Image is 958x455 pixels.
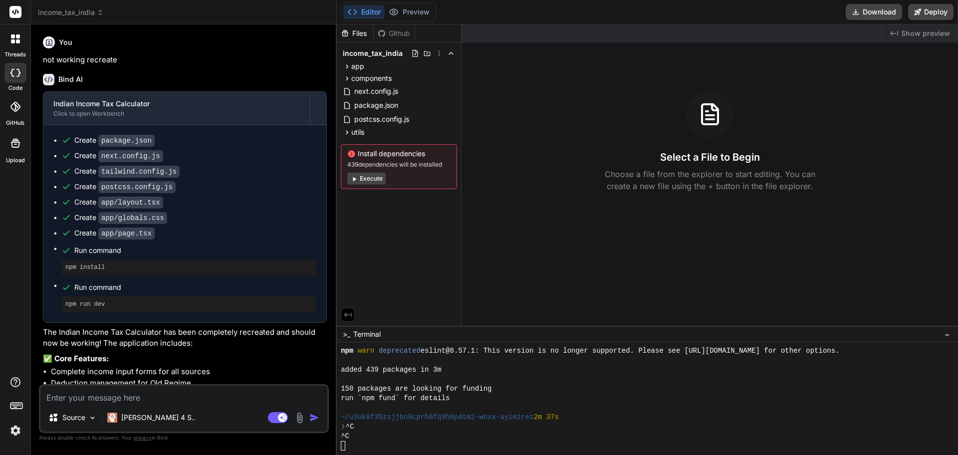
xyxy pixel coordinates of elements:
span: income_tax_india [38,7,104,17]
span: ^C [346,422,354,432]
span: ~/u3uk0f35zsjjbn9cprh6fq9h0p4tm2-wnxx-ayim1rez [341,413,533,422]
span: 150 packages are looking for funding [341,384,491,394]
label: GitHub [6,119,24,127]
img: attachment [294,412,305,424]
button: Editor [343,5,385,19]
div: Create [74,166,180,177]
code: app/page.tsx [98,227,155,239]
span: >_ [343,329,350,339]
span: utils [351,127,364,137]
span: run `npm fund` for details [341,394,450,403]
span: npm [341,346,353,356]
code: tailwind.config.js [98,166,180,178]
span: − [945,329,950,339]
div: Indian Income Tax Calculator [53,99,300,109]
img: settings [7,422,24,439]
span: 439 dependencies will be installed [347,161,451,169]
h6: Bind AI [58,74,83,84]
li: Deduction management for Old Regime [51,378,327,389]
span: Run command [74,282,316,292]
span: Show preview [901,28,950,38]
span: added 439 packages in 3m [341,365,442,375]
div: Create [74,228,155,238]
p: not working recreate [43,54,327,66]
span: package.json [353,99,399,111]
p: The Indian Income Tax Calculator has been completely recreated and should now be working! The app... [43,327,327,349]
span: deprecated [379,346,421,356]
p: Always double-check its answers. Your in Bind [39,433,329,443]
img: Pick Models [88,414,97,422]
code: app/layout.tsx [98,197,163,209]
div: Create [74,197,163,208]
pre: npm install [65,263,312,271]
span: 2m 37s [533,413,558,422]
span: next.config.js [353,85,399,97]
button: Download [846,4,902,20]
span: warn [358,346,375,356]
li: Complete income input forms for all sources [51,366,327,378]
p: Choose a file from the explorer to start editing. You can create a new file using the + button in... [598,168,822,192]
button: − [943,326,952,342]
p: [PERSON_NAME] 4 S.. [121,413,196,423]
span: eslint@8.57.1: This version is no longer supported. Please see [URL][DOMAIN_NAME] for other options. [421,346,840,356]
h6: You [59,37,72,47]
div: Create [74,151,163,161]
span: ❯ [341,422,346,432]
div: Create [74,182,176,192]
div: Create [74,213,167,223]
code: postcss.config.js [98,181,176,193]
p: Source [62,413,85,423]
div: Github [374,28,415,38]
span: Run command [74,245,316,255]
pre: npm run dev [65,300,312,308]
span: ^C [341,432,349,441]
strong: ✅ Core Features: [43,354,109,363]
span: Terminal [353,329,381,339]
label: code [8,84,22,92]
span: app [351,61,364,71]
button: Preview [385,5,434,19]
button: Indian Income Tax CalculatorClick to open Workbench [43,92,310,125]
span: components [351,73,392,83]
span: Install dependencies [347,149,451,159]
code: package.json [98,135,155,147]
span: privacy [134,435,152,441]
span: postcss.config.js [353,113,410,125]
div: Create [74,135,155,146]
span: income_tax_india [343,48,403,58]
code: next.config.js [98,150,163,162]
label: threads [4,50,26,59]
button: Execute [347,173,386,185]
div: Files [337,28,373,38]
img: Claude 4 Sonnet [107,413,117,423]
h3: Select a File to Begin [660,150,760,164]
div: Click to open Workbench [53,110,300,118]
label: Upload [6,156,25,165]
button: Deploy [908,4,954,20]
code: app/globals.css [98,212,167,224]
img: icon [309,413,319,423]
